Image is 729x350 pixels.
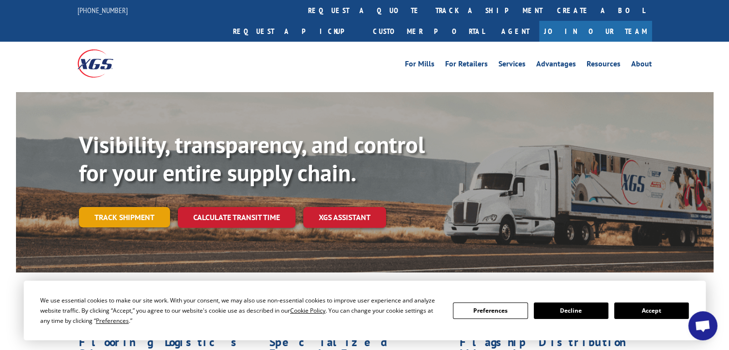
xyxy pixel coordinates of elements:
b: Visibility, transparency, and control for your entire supply chain. [79,129,425,188]
span: Cookie Policy [290,306,326,315]
a: About [631,60,652,71]
div: Open chat [688,311,717,340]
button: Decline [534,302,608,319]
a: Services [498,60,526,71]
a: [PHONE_NUMBER] [78,5,128,15]
div: We use essential cookies to make our site work. With your consent, we may also use non-essential ... [40,295,441,326]
button: Accept [614,302,689,319]
a: Calculate transit time [178,207,295,228]
a: Customer Portal [366,21,492,42]
a: For Retailers [445,60,488,71]
a: For Mills [405,60,434,71]
a: Advantages [536,60,576,71]
span: Preferences [96,317,129,325]
a: Resources [587,60,620,71]
a: Join Our Team [539,21,652,42]
a: Agent [492,21,539,42]
a: Request a pickup [226,21,366,42]
a: XGS ASSISTANT [303,207,386,228]
div: Cookie Consent Prompt [24,281,706,340]
a: Track shipment [79,207,170,227]
button: Preferences [453,302,527,319]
